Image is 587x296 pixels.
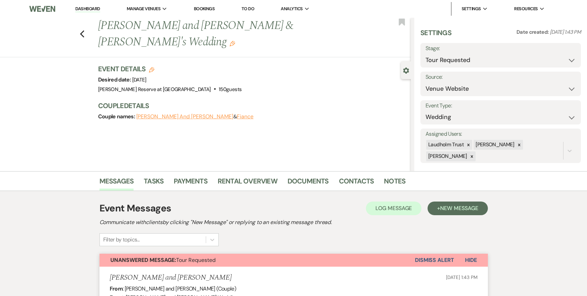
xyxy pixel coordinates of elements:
[98,101,404,110] h3: Couple Details
[237,114,253,119] button: Fiance
[420,28,451,43] h3: Settings
[110,256,176,264] strong: Unanswered Message:
[426,44,576,54] label: Stage:
[281,5,303,12] span: Analytics
[98,76,132,83] span: Desired date:
[384,176,405,191] a: Notes
[426,151,468,161] div: [PERSON_NAME]
[144,176,164,191] a: Tasks
[99,254,415,267] button: Unanswered Message:Tour Requested
[29,2,55,16] img: Weven Logo
[103,236,140,244] div: Filter by topics...
[194,6,215,12] a: Bookings
[132,76,146,83] span: [DATE]
[110,285,123,292] b: From
[440,205,478,212] span: New Message
[446,274,477,280] span: [DATE] 1:43 PM
[98,64,242,74] h3: Event Details
[242,6,254,12] a: To Do
[514,5,538,12] span: Resources
[375,205,412,212] span: Log Message
[99,201,171,216] h1: Event Messages
[219,86,242,93] span: 150 guests
[426,101,576,111] label: Event Type:
[230,40,235,46] button: Edit
[98,113,136,120] span: Couple names:
[550,29,581,35] span: [DATE] 1:43 PM
[415,254,454,267] button: Dismiss Alert
[99,176,134,191] a: Messages
[403,67,409,73] button: Close lead details
[426,129,576,139] label: Assigned Users:
[426,140,465,150] div: Laudholm Trust
[99,218,488,226] h2: Communicate with clients by clicking "New Message" or replying to an existing message thread.
[110,273,232,282] h5: [PERSON_NAME] and [PERSON_NAME]
[98,86,211,93] span: [PERSON_NAME] Reserve at [GEOGRAPHIC_DATA]
[136,113,253,120] span: &
[339,176,374,191] a: Contacts
[462,5,481,12] span: Settings
[288,176,329,191] a: Documents
[75,6,100,12] a: Dashboard
[454,254,488,267] button: Hide
[110,256,216,264] span: Tour Requested
[127,5,160,12] span: Manage Venues
[474,140,515,150] div: [PERSON_NAME]
[516,29,550,35] span: Date created:
[136,114,234,119] button: [PERSON_NAME] and [PERSON_NAME]
[366,202,421,215] button: Log Message
[465,256,477,264] span: Hide
[98,18,346,50] h1: [PERSON_NAME] and [PERSON_NAME] & [PERSON_NAME]'s Wedding
[428,202,488,215] button: +New Message
[174,176,207,191] a: Payments
[218,176,277,191] a: Rental Overview
[426,72,576,82] label: Source:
